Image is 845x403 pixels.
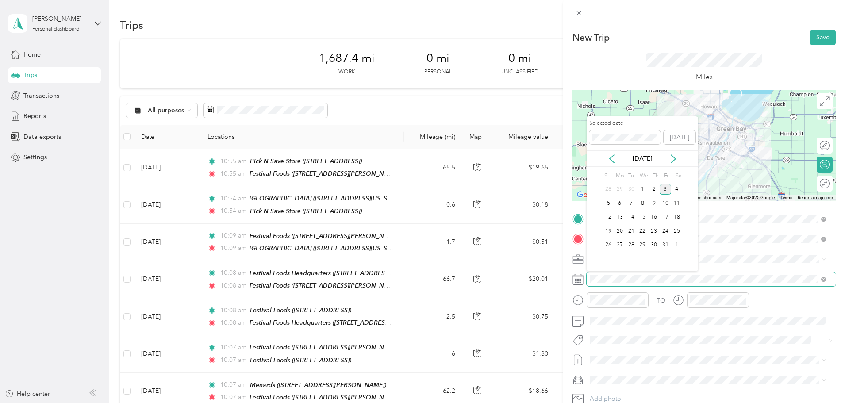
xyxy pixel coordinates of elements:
div: 16 [648,212,660,223]
div: 1 [671,240,683,251]
div: 3 [660,184,671,195]
div: 17 [660,212,671,223]
button: Save [810,30,836,45]
div: Mo [614,170,624,182]
p: [DATE] [624,154,661,163]
div: 19 [603,226,614,237]
span: Map data ©2025 Google [726,195,775,200]
div: 5 [603,198,614,209]
img: Google [575,189,604,201]
div: We [638,170,648,182]
div: 11 [671,198,683,209]
div: 28 [603,184,614,195]
div: 7 [626,198,637,209]
div: 14 [626,212,637,223]
div: TO [657,296,665,305]
div: Su [603,170,611,182]
button: Keyboard shortcuts [683,195,721,201]
div: 27 [614,240,626,251]
iframe: Everlance-gr Chat Button Frame [795,353,845,403]
button: [DATE] [664,130,695,145]
div: 20 [614,226,626,237]
div: 10 [660,198,671,209]
div: 29 [614,184,626,195]
div: 8 [637,198,648,209]
p: Miles [696,72,713,83]
div: 2 [648,184,660,195]
div: 25 [671,226,683,237]
div: 1 [637,184,648,195]
div: Th [651,170,660,182]
div: 12 [603,212,614,223]
div: 26 [603,240,614,251]
div: 22 [637,226,648,237]
div: 30 [648,240,660,251]
div: 6 [614,198,626,209]
a: Open this area in Google Maps (opens a new window) [575,189,604,201]
a: Terms (opens in new tab) [780,195,792,200]
a: Report a map error [798,195,833,200]
div: 21 [626,226,637,237]
div: 28 [626,240,637,251]
div: 9 [648,198,660,209]
div: 31 [660,240,671,251]
div: 15 [637,212,648,223]
label: Selected date [589,119,661,127]
div: Fr [663,170,671,182]
div: 30 [626,184,637,195]
div: 24 [660,226,671,237]
div: 13 [614,212,626,223]
div: 4 [671,184,683,195]
div: 29 [637,240,648,251]
div: 23 [648,226,660,237]
p: New Trip [572,31,610,44]
div: Sa [674,170,683,182]
div: 18 [671,212,683,223]
div: Tu [627,170,635,182]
